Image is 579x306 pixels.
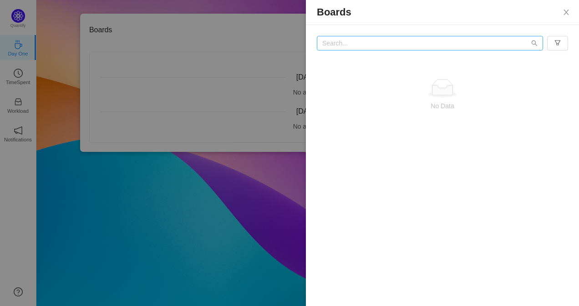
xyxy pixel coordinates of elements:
i: icon: close [563,9,570,16]
p: No Data [324,101,561,111]
i: icon: search [531,40,538,46]
button: icon: filter [547,36,568,50]
p: Boards [317,7,568,17]
input: Search... [317,36,543,50]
